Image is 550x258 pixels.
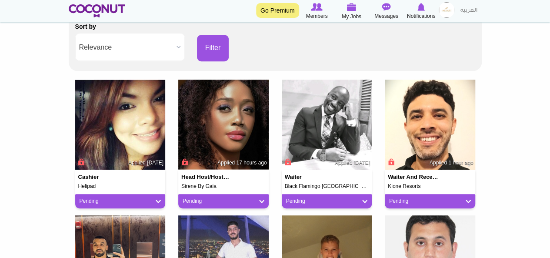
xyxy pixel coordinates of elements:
[79,34,173,61] span: Relevance
[347,3,357,11] img: My Jobs
[417,3,425,11] img: Notifications
[75,80,166,170] img: Marlyn Castro's picture
[389,198,471,205] a: Pending
[404,2,439,20] a: Notifications Notifications
[285,174,335,180] h4: Waiter
[77,157,85,166] span: Connect to Unlock the Profile
[387,157,394,166] span: Connect to Unlock the Profile
[80,198,161,205] a: Pending
[282,80,372,170] img: Kevin Samuriwo's picture
[369,2,404,20] a: Messages Messages
[78,174,129,180] h4: Cashier
[456,2,482,20] a: العربية
[342,12,361,21] span: My Jobs
[286,198,368,205] a: Pending
[75,22,96,31] label: Sort by
[78,184,163,189] h5: Helipad
[407,12,435,20] span: Notifications
[382,3,391,11] img: Messages
[388,174,438,180] h4: Waiter and Recepcionist
[180,157,188,166] span: Connect to Unlock the Profile
[256,3,299,18] a: Go Premium
[183,198,264,205] a: Pending
[300,2,334,20] a: Browse Members Members
[306,12,327,20] span: Members
[181,174,232,180] h4: Head Host/Hostess
[181,184,266,189] h5: Sirene By Gaia
[334,2,369,21] a: My Jobs My Jobs
[385,80,475,170] img: Hugo Villanueva's picture
[311,3,322,11] img: Browse Members
[374,12,398,20] span: Messages
[388,184,472,189] h5: Kione Resorts
[285,184,369,189] h5: Black Flamingo [GEOGRAPHIC_DATA]
[283,157,291,166] span: Connect to Unlock the Profile
[197,35,229,61] button: Filter
[178,80,269,170] img: Regina Nushe George's picture
[69,4,126,17] img: Home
